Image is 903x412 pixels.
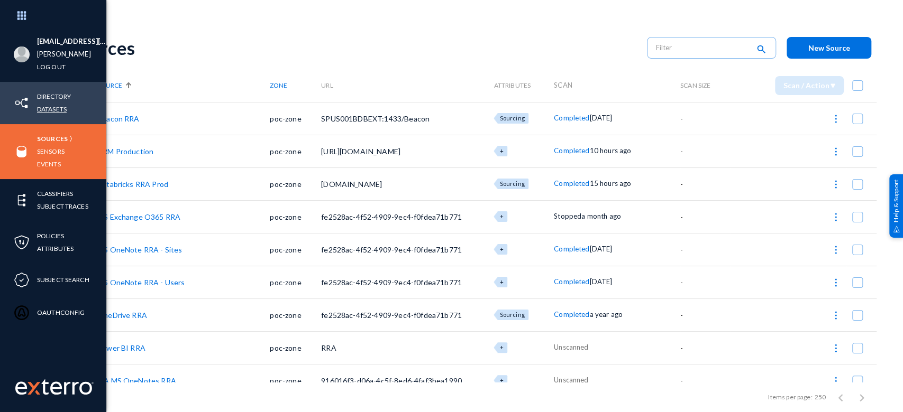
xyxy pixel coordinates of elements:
[37,242,74,255] a: Attributes
[97,245,183,254] a: MS OneNote RRA - Sites
[270,200,321,233] td: poc-zone
[554,310,589,319] span: Completed
[831,277,841,288] img: icon-more.svg
[554,146,589,155] span: Completed
[270,81,287,89] span: Zone
[14,46,30,62] img: blank-profile-picture.png
[851,387,872,408] button: Next page
[787,37,871,59] button: New Source
[97,376,176,385] a: QA MS OneNotes RRA
[37,200,88,212] a: Subject Traces
[97,278,185,287] a: MS OneNote RRA - Users
[680,331,730,364] td: -
[270,266,321,298] td: poc-zone
[270,81,321,89] div: Zone
[321,212,462,221] span: fe2528ac-4f52-4909-9ec4-f0fdea71b771
[321,81,333,89] span: URL
[589,179,631,188] span: 15 hours ago
[37,188,73,200] a: Classifiers
[499,344,503,351] span: +
[14,144,30,160] img: icon-sources.svg
[554,343,588,351] span: Unscanned
[768,392,812,402] div: Items per page:
[680,167,730,200] td: -
[14,235,30,250] img: icon-policies.svg
[270,102,321,135] td: poc-zone
[499,115,524,121] span: Sourcing
[321,180,382,189] span: [DOMAIN_NAME]
[37,133,68,145] a: Sources
[270,135,321,167] td: poc-zone
[589,277,612,286] span: [DATE]
[554,81,572,89] span: Scan
[97,311,147,320] a: OneDrive RRA
[321,278,462,287] span: fe2528ac-4f52-4909-9ec4-f0fdea71b771
[680,233,730,266] td: -
[680,364,730,397] td: -
[680,81,710,89] span: Scan Size
[680,266,730,298] td: -
[270,233,321,266] td: poc-zone
[499,213,503,220] span: +
[656,40,749,55] input: Filter
[14,305,30,321] img: icon-oauth.svg
[808,43,850,52] span: New Source
[14,95,30,111] img: icon-inventory.svg
[680,135,730,167] td: -
[97,114,140,123] a: Beacon RRA
[680,298,730,331] td: -
[581,212,621,220] span: a month ago
[14,192,30,208] img: icon-elements.svg
[37,35,106,48] li: [EMAIL_ADDRESS][PERSON_NAME][DOMAIN_NAME]
[831,212,841,222] img: icon-more.svg
[831,376,841,386] img: icon-more.svg
[37,158,61,170] a: Events
[321,376,462,385] span: 916016f3-d06a-4c5f-8ed6-4faf3bea1990
[830,387,851,408] button: Previous page
[70,37,636,59] div: Sources
[589,114,612,122] span: [DATE]
[831,146,841,157] img: icon-more.svg
[893,226,900,232] img: help_support.svg
[815,392,826,402] div: 250
[321,311,462,320] span: fe2528ac-4f52-4909-9ec4-f0fdea71b771
[831,179,841,190] img: icon-more.svg
[680,200,730,233] td: -
[321,114,430,123] span: SPUS001BDBEXT:1433/Beacon
[321,147,400,156] span: [URL][DOMAIN_NAME]
[494,81,531,89] span: Attributes
[15,379,94,395] img: exterro-work-mark.svg
[554,245,589,253] span: Completed
[499,246,503,252] span: +
[37,90,71,102] a: Directory
[755,43,768,57] mat-icon: search
[554,376,588,384] span: Unscanned
[499,278,503,285] span: +
[14,272,30,288] img: icon-compliance.svg
[680,102,730,135] td: -
[270,364,321,397] td: poc-zone
[321,343,336,352] span: RRA
[554,179,589,188] span: Completed
[37,48,91,60] a: [PERSON_NAME]
[831,245,841,255] img: icon-more.svg
[499,180,524,187] span: Sourcing
[37,274,89,286] a: Subject Search
[831,310,841,321] img: icon-more.svg
[831,114,841,124] img: icon-more.svg
[889,174,903,238] div: Help & Support
[97,343,145,352] a: Power BI RRA
[270,298,321,331] td: poc-zone
[97,180,168,189] a: Databricks RRA Prod
[589,146,631,155] span: 10 hours ago
[37,61,66,73] a: Log out
[554,277,589,286] span: Completed
[28,382,40,395] img: exterro-logo.svg
[37,230,64,242] a: Policies
[37,306,85,319] a: OAuthConfig
[499,311,524,318] span: Sourcing
[270,331,321,364] td: poc-zone
[321,245,462,254] span: fe2528ac-4f52-4909-9ec4-f0fdea71b771
[6,4,38,27] img: app launcher
[589,245,612,253] span: [DATE]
